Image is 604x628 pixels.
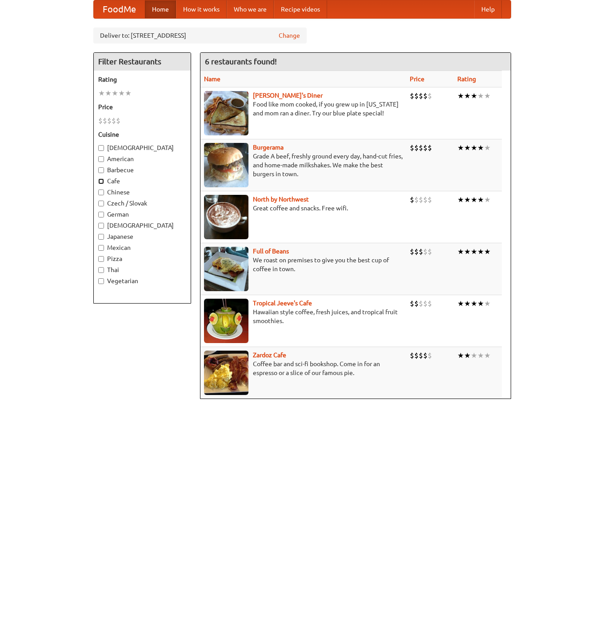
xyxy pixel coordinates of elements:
[98,116,103,126] li: $
[419,195,423,205] li: $
[176,0,227,18] a: How it works
[477,143,484,153] li: ★
[419,247,423,257] li: $
[464,299,471,308] li: ★
[414,299,419,308] li: $
[410,299,414,308] li: $
[423,195,428,205] li: $
[204,359,403,377] p: Coffee bar and sci-fi bookshop. Come in for an espresso or a slice of our famous pie.
[423,299,428,308] li: $
[484,351,491,360] li: ★
[484,143,491,153] li: ★
[477,91,484,101] li: ★
[98,166,186,174] label: Barbecue
[419,143,423,153] li: $
[410,143,414,153] li: $
[204,152,403,178] p: Grade A beef, freshly ground every day, hand-cut fries, and home-made milkshakes. We make the bes...
[477,247,484,257] li: ★
[145,0,176,18] a: Home
[204,91,248,135] img: sallys.jpg
[253,196,309,203] a: North by Northwest
[204,247,248,291] img: beans.jpg
[419,91,423,101] li: $
[428,351,432,360] li: $
[112,116,116,126] li: $
[423,351,428,360] li: $
[464,91,471,101] li: ★
[98,243,186,252] label: Mexican
[204,75,220,83] a: Name
[98,199,186,208] label: Czech / Slovak
[93,28,307,43] div: Deliver to: [STREET_ADDRESS]
[204,308,403,325] p: Hawaiian style coffee, fresh juices, and tropical fruit smoothies.
[423,91,428,101] li: $
[98,178,104,184] input: Cafe
[94,0,145,18] a: FoodMe
[471,247,477,257] li: ★
[253,248,289,255] a: Full of Beans
[205,57,277,66] ng-pluralize: 6 restaurants found!
[253,144,284,151] b: Burgerama
[471,195,477,205] li: ★
[464,247,471,257] li: ★
[457,91,464,101] li: ★
[414,143,419,153] li: $
[105,88,112,98] li: ★
[253,92,323,99] a: [PERSON_NAME]'s Diner
[204,143,248,187] img: burgerama.jpg
[98,254,186,263] label: Pizza
[98,267,104,273] input: Thai
[279,31,300,40] a: Change
[457,195,464,205] li: ★
[98,177,186,186] label: Cafe
[204,299,248,343] img: jeeves.jpg
[98,212,104,217] input: German
[204,195,248,239] img: north.jpg
[428,143,432,153] li: $
[419,299,423,308] li: $
[410,75,424,83] a: Price
[464,143,471,153] li: ★
[98,232,186,241] label: Japanese
[423,143,428,153] li: $
[94,53,191,71] h4: Filter Restaurants
[484,299,491,308] li: ★
[428,299,432,308] li: $
[125,88,132,98] li: ★
[98,145,104,151] input: [DEMOGRAPHIC_DATA]
[98,234,104,240] input: Japanese
[410,247,414,257] li: $
[410,351,414,360] li: $
[118,88,125,98] li: ★
[410,195,414,205] li: $
[253,352,286,359] b: Zardoz Cafe
[423,247,428,257] li: $
[98,154,186,163] label: American
[484,91,491,101] li: ★
[112,88,118,98] li: ★
[98,156,104,162] input: American
[464,351,471,360] li: ★
[477,351,484,360] li: ★
[274,0,327,18] a: Recipe videos
[253,300,312,307] a: Tropical Jeeve's Cafe
[204,256,403,273] p: We roast on premises to give you the best cup of coffee in town.
[457,299,464,308] li: ★
[484,195,491,205] li: ★
[98,245,104,251] input: Mexican
[116,116,120,126] li: $
[471,299,477,308] li: ★
[484,247,491,257] li: ★
[464,195,471,205] li: ★
[457,143,464,153] li: ★
[419,351,423,360] li: $
[98,276,186,285] label: Vegetarian
[98,221,186,230] label: [DEMOGRAPHIC_DATA]
[98,265,186,274] label: Thai
[471,351,477,360] li: ★
[410,91,414,101] li: $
